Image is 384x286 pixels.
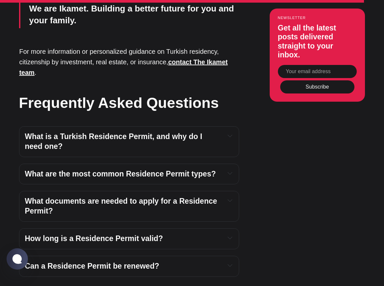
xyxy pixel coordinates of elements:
[19,92,239,113] h2: Frequently Asked Questions
[226,196,234,204] button: Expand toggle to read content
[226,261,234,269] button: Expand toggle to read content
[19,58,228,76] a: contact The Ikamet team
[278,16,357,20] small: Newsletter
[280,80,354,93] button: Subscribe
[25,262,159,270] span: Can a Residence Permit be renewed?
[226,169,234,177] button: Expand toggle to read content
[25,197,219,215] span: What documents are needed to apply for a Residence Permit?
[278,23,357,59] h3: Get all the latest posts delivered straight to your inbox.
[29,4,234,25] strong: We are Ikamet. Building a better future for you and your family.
[25,170,216,178] span: What are the most common Residence Permit types?
[278,65,357,78] input: Your email address
[19,46,239,78] p: For more information or personalized guidance on Turkish residency, citizenship by investment, re...
[25,132,204,151] span: What is a Turkish Residence Permit, and why do I need one?
[226,234,234,242] button: Expand toggle to read content
[25,234,163,243] span: How long is a Residence Permit valid?
[226,132,234,140] button: Expand toggle to read content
